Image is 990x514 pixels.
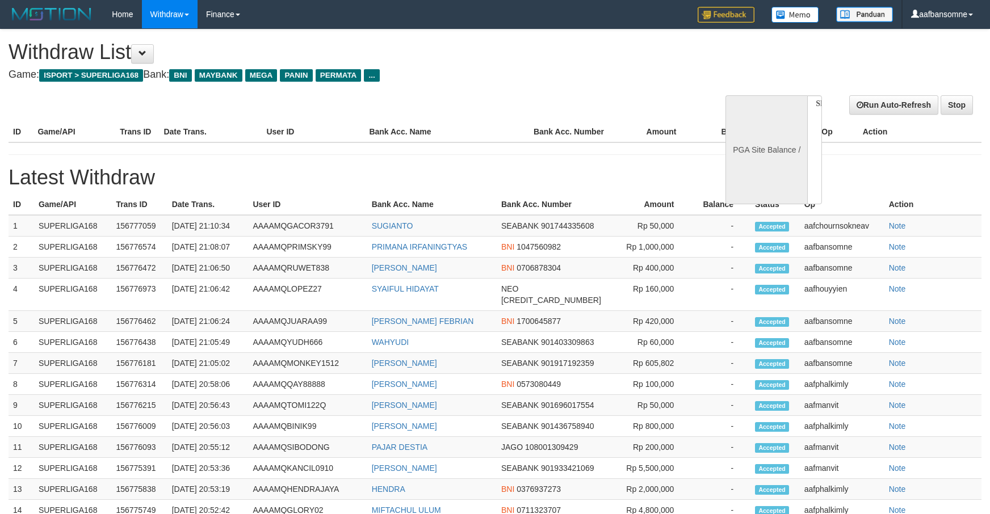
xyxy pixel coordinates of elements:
[800,395,884,416] td: aafmanvit
[111,279,167,311] td: 156776973
[9,194,34,215] th: ID
[9,69,649,81] h4: Game: Bank:
[889,284,906,293] a: Note
[501,422,539,431] span: SEABANK
[167,194,249,215] th: Date Trans.
[621,416,691,437] td: Rp 800,000
[9,374,34,395] td: 8
[858,121,981,142] th: Action
[501,317,514,326] span: BNI
[800,353,884,374] td: aafbansomne
[111,353,167,374] td: 156776181
[372,401,437,410] a: [PERSON_NAME]
[501,401,539,410] span: SEABANK
[884,194,981,215] th: Action
[621,458,691,479] td: Rp 5,500,000
[541,401,594,410] span: 901696017554
[111,416,167,437] td: 156776009
[889,401,906,410] a: Note
[621,479,691,500] td: Rp 2,000,000
[497,194,621,215] th: Bank Acc. Number
[755,401,789,411] span: Accepted
[621,437,691,458] td: Rp 200,000
[800,416,884,437] td: aafphalkimly
[755,285,789,294] span: Accepted
[34,258,111,279] td: SUPERLIGA168
[372,317,474,326] a: [PERSON_NAME] FEBRIAN
[621,194,691,215] th: Amount
[9,479,34,500] td: 13
[889,359,906,368] a: Note
[9,279,34,311] td: 4
[800,311,884,332] td: aafbansomne
[372,338,409,347] a: WAHYUDI
[167,458,249,479] td: [DATE] 20:53:36
[501,296,601,305] span: [CREDIT_CARD_NUMBER]
[517,242,561,251] span: 1047560982
[611,121,694,142] th: Amount
[34,479,111,500] td: SUPERLIGA168
[248,332,367,353] td: AAAAMQYUDH666
[372,359,437,368] a: [PERSON_NAME]
[9,121,33,142] th: ID
[9,311,34,332] td: 5
[941,95,973,115] a: Stop
[755,338,789,348] span: Accepted
[621,311,691,332] td: Rp 420,000
[111,374,167,395] td: 156776314
[167,311,249,332] td: [DATE] 21:06:24
[693,121,769,142] th: Balance
[621,258,691,279] td: Rp 400,000
[755,422,789,432] span: Accepted
[34,416,111,437] td: SUPERLIGA168
[755,485,789,495] span: Accepted
[889,484,906,494] a: Note
[9,332,34,353] td: 6
[111,215,167,237] td: 156777059
[691,353,750,374] td: -
[9,353,34,374] td: 7
[34,437,111,458] td: SUPERLIGA168
[34,237,111,258] td: SUPERLIGA168
[364,121,529,142] th: Bank Acc. Name
[9,41,649,64] h1: Withdraw List
[34,215,111,237] td: SUPERLIGA168
[34,194,111,215] th: Game/API
[169,69,191,82] span: BNI
[34,374,111,395] td: SUPERLIGA168
[691,332,750,353] td: -
[501,338,539,347] span: SEABANK
[800,332,884,353] td: aafbansomne
[817,121,858,142] th: Op
[245,69,278,82] span: MEGA
[525,443,578,452] span: 108001309429
[501,284,518,293] span: NEO
[367,194,497,215] th: Bank Acc. Name
[691,479,750,500] td: -
[691,215,750,237] td: -
[167,237,249,258] td: [DATE] 21:08:07
[111,194,167,215] th: Trans ID
[248,258,367,279] td: AAAAMQRUWET838
[248,311,367,332] td: AAAAMQJUARAA99
[111,237,167,258] td: 156776574
[167,416,249,437] td: [DATE] 20:56:03
[889,464,906,473] a: Note
[621,353,691,374] td: Rp 605,802
[9,395,34,416] td: 9
[889,221,906,230] a: Note
[889,443,906,452] a: Note
[691,237,750,258] td: -
[248,215,367,237] td: AAAAMQGACOR3791
[517,380,561,389] span: 0573080449
[111,258,167,279] td: 156776472
[501,443,523,452] span: JAGO
[800,374,884,395] td: aafphalkimly
[167,215,249,237] td: [DATE] 21:10:34
[167,437,249,458] td: [DATE] 20:55:12
[621,395,691,416] td: Rp 50,000
[280,69,312,82] span: PANIN
[34,279,111,311] td: SUPERLIGA168
[517,484,561,494] span: 0376937273
[248,374,367,395] td: AAAAMQQAY88888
